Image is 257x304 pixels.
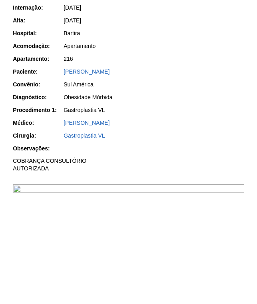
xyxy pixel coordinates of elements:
[64,120,110,126] a: [PERSON_NAME]
[13,157,244,172] p: COBRANÇA CONSULTÓRIO AUTORIZADA
[13,132,63,140] div: Cirurgia:
[13,144,63,152] div: Observações:
[64,80,244,88] div: Sul América
[64,106,244,114] div: Gastroplastia VL
[13,55,63,63] div: Apartamento:
[13,93,63,101] div: Diagnóstico:
[13,119,63,127] div: Médico:
[13,29,63,37] div: Hospital:
[64,55,244,63] div: 216
[13,106,63,114] div: Procedimento 1:
[13,80,63,88] div: Convênio:
[13,4,63,12] div: Internação:
[64,68,110,75] a: [PERSON_NAME]
[13,16,63,24] div: Alta:
[64,29,244,37] div: Bartira
[13,68,63,76] div: Paciente:
[13,42,63,50] div: Acomodação:
[64,4,81,11] span: [DATE]
[64,42,244,50] div: Apartamento
[64,93,244,101] div: Obesidade Mórbida
[64,132,105,139] a: Gastroplastia VL
[64,17,81,24] span: [DATE]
